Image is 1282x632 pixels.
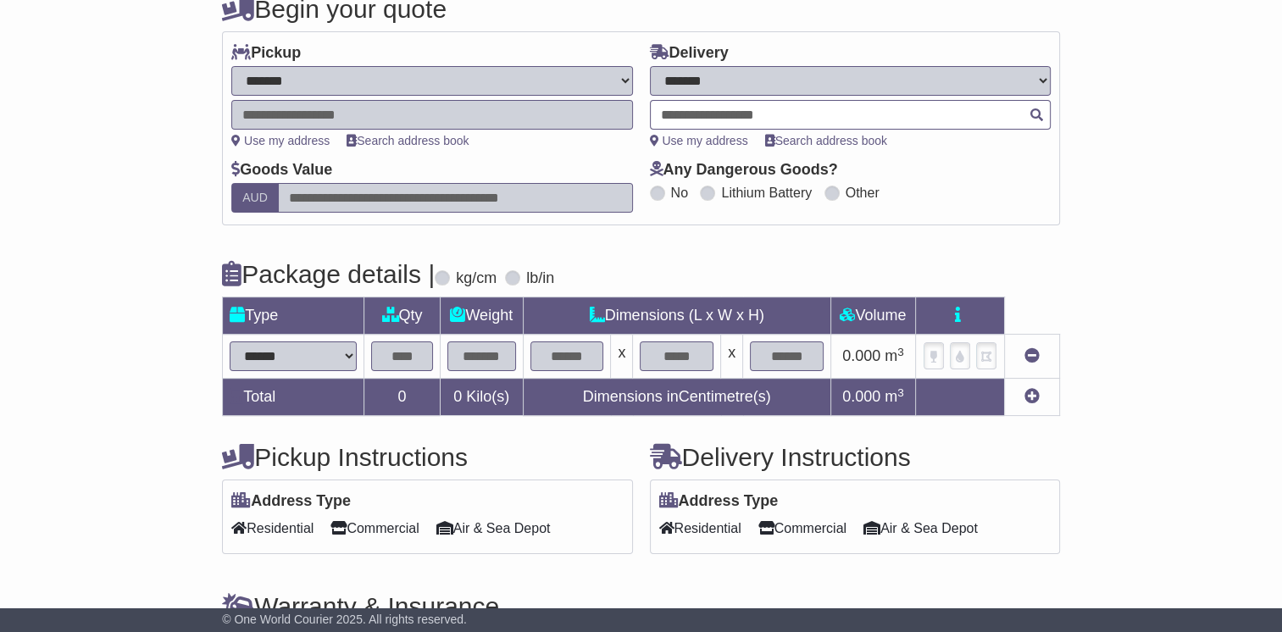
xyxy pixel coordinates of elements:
[222,613,467,626] span: © One World Courier 2025. All rights reserved.
[453,388,462,405] span: 0
[231,134,330,147] a: Use my address
[897,386,904,399] sup: 3
[347,134,469,147] a: Search address book
[863,515,978,541] span: Air & Sea Depot
[721,335,743,379] td: x
[222,592,1060,620] h4: Warranty & Insurance
[830,297,915,335] td: Volume
[650,443,1060,471] h4: Delivery Instructions
[330,515,419,541] span: Commercial
[222,443,632,471] h4: Pickup Instructions
[223,297,364,335] td: Type
[231,183,279,213] label: AUD
[765,134,887,147] a: Search address book
[436,515,551,541] span: Air & Sea Depot
[650,44,729,63] label: Delivery
[1024,347,1040,364] a: Remove this item
[758,515,846,541] span: Commercial
[721,185,812,201] label: Lithium Battery
[523,379,830,416] td: Dimensions in Centimetre(s)
[364,297,441,335] td: Qty
[231,161,332,180] label: Goods Value
[456,269,497,288] label: kg/cm
[222,260,435,288] h4: Package details |
[523,297,830,335] td: Dimensions (L x W x H)
[1024,388,1040,405] a: Add new item
[659,515,741,541] span: Residential
[885,347,904,364] span: m
[231,44,301,63] label: Pickup
[223,379,364,416] td: Total
[650,161,838,180] label: Any Dangerous Goods?
[650,134,748,147] a: Use my address
[364,379,441,416] td: 0
[440,297,523,335] td: Weight
[842,388,880,405] span: 0.000
[611,335,633,379] td: x
[659,492,779,511] label: Address Type
[650,100,1051,130] typeahead: Please provide city
[671,185,688,201] label: No
[440,379,523,416] td: Kilo(s)
[526,269,554,288] label: lb/in
[885,388,904,405] span: m
[897,346,904,358] sup: 3
[846,185,880,201] label: Other
[231,515,314,541] span: Residential
[842,347,880,364] span: 0.000
[231,492,351,511] label: Address Type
